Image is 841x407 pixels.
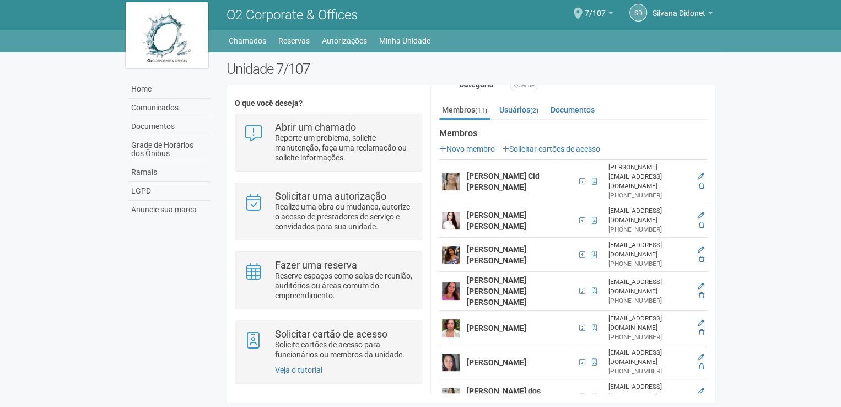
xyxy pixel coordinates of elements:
p: Solicite cartões de acesso para funcionários ou membros da unidade. [275,340,413,360]
a: Reservas [278,33,310,49]
p: Reserve espaços como salas de reunião, auditórios ou áreas comum do empreendimento. [275,271,413,301]
a: 7/107 [585,10,613,19]
strong: Solicitar cartão de acesso [275,328,387,340]
a: Excluir membro [699,221,704,229]
a: Home [128,80,210,99]
strong: [PERSON_NAME] dos [PERSON_NAME] [467,387,541,406]
a: Novo membro [439,144,495,153]
img: user.png [442,173,460,190]
div: [PHONE_NUMBER] [608,333,690,342]
div: [PERSON_NAME][EMAIL_ADDRESS][DOMAIN_NAME] [608,163,690,191]
a: Excluir membro [699,255,704,263]
a: Excluir membro [699,329,704,336]
p: Realize uma obra ou mudança, autorize o acesso de prestadores de serviço e convidados para sua un... [275,202,413,232]
a: Abrir um chamado Reporte um problema, solicite manutenção, faça uma reclamação ou solicite inform... [244,122,413,163]
a: Silvana Didonet [653,10,713,19]
small: (2) [530,106,538,114]
a: Chamados [229,33,266,49]
small: (11) [475,106,487,114]
a: Editar membro [698,354,704,361]
p: Reporte um problema, solicite manutenção, faça uma reclamação ou solicite informações. [275,133,413,163]
img: user.png [442,246,460,264]
div: [PHONE_NUMBER] [608,191,690,200]
img: user.png [442,212,460,229]
span: O2 Corporate & Offices [227,7,358,23]
a: LGPD [128,182,210,201]
strong: [PERSON_NAME] [467,324,526,333]
a: Solicitar cartões de acesso [502,144,600,153]
strong: [PERSON_NAME] [PERSON_NAME] [467,211,526,231]
div: [EMAIL_ADDRESS][DOMAIN_NAME] [608,382,690,401]
h2: Unidade 7/107 [227,61,715,77]
a: Ramais [128,163,210,182]
div: [PHONE_NUMBER] [608,296,690,306]
a: SD [629,4,647,22]
div: [EMAIL_ADDRESS][DOMAIN_NAME] [608,348,690,367]
div: [PHONE_NUMBER] [608,259,690,269]
a: Editar membro [698,319,704,327]
strong: Fazer uma reserva [275,259,357,271]
div: Saúde [510,80,537,90]
a: Fazer uma reserva Reserve espaços como salas de reunião, auditórios ou áreas comum do empreendime... [244,260,413,301]
img: logo.jpg [126,2,208,68]
strong: [PERSON_NAME] [PERSON_NAME] [467,245,526,265]
a: Membros(11) [439,101,490,120]
div: [PHONE_NUMBER] [608,225,690,234]
strong: [PERSON_NAME] [467,358,526,367]
img: user.png [442,354,460,371]
a: Autorizações [322,33,367,49]
strong: Abrir um chamado [275,121,356,133]
a: Minha Unidade [379,33,430,49]
a: Anuncie sua marca [128,201,210,219]
a: Veja o tutorial [275,366,322,374]
strong: [PERSON_NAME] Cid [PERSON_NAME] [467,172,540,191]
a: Editar membro [698,282,704,290]
a: Editar membro [698,212,704,219]
a: Excluir membro [699,182,704,190]
a: Editar membro [698,246,704,254]
a: Comunicados [128,99,210,117]
a: Editar membro [698,388,704,395]
div: [EMAIL_ADDRESS][DOMAIN_NAME] [608,240,690,259]
img: user.png [442,319,460,337]
div: [EMAIL_ADDRESS][DOMAIN_NAME] [608,314,690,333]
a: Solicitar uma autorização Realize uma obra ou mudança, autorize o acesso de prestadores de serviç... [244,191,413,232]
div: [PHONE_NUMBER] [608,367,690,376]
a: Documentos [548,101,597,118]
div: [EMAIL_ADDRESS][DOMAIN_NAME] [608,206,690,225]
a: Solicitar cartão de acesso Solicite cartões de acesso para funcionários ou membros da unidade. [244,329,413,360]
strong: Solicitar uma autorização [275,190,386,202]
a: Excluir membro [699,292,704,299]
strong: Membros [439,128,707,138]
a: Grade de Horários dos Ônibus [128,136,210,163]
strong: [PERSON_NAME] [PERSON_NAME] [PERSON_NAME] [467,276,526,307]
a: Usuários(2) [497,101,541,118]
a: Editar membro [698,173,704,180]
a: Documentos [128,117,210,136]
a: Excluir membro [699,363,704,371]
img: user.png [442,388,460,405]
img: user.png [442,282,460,300]
div: [EMAIL_ADDRESS][DOMAIN_NAME] [608,277,690,296]
h4: O que você deseja? [235,99,422,108]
